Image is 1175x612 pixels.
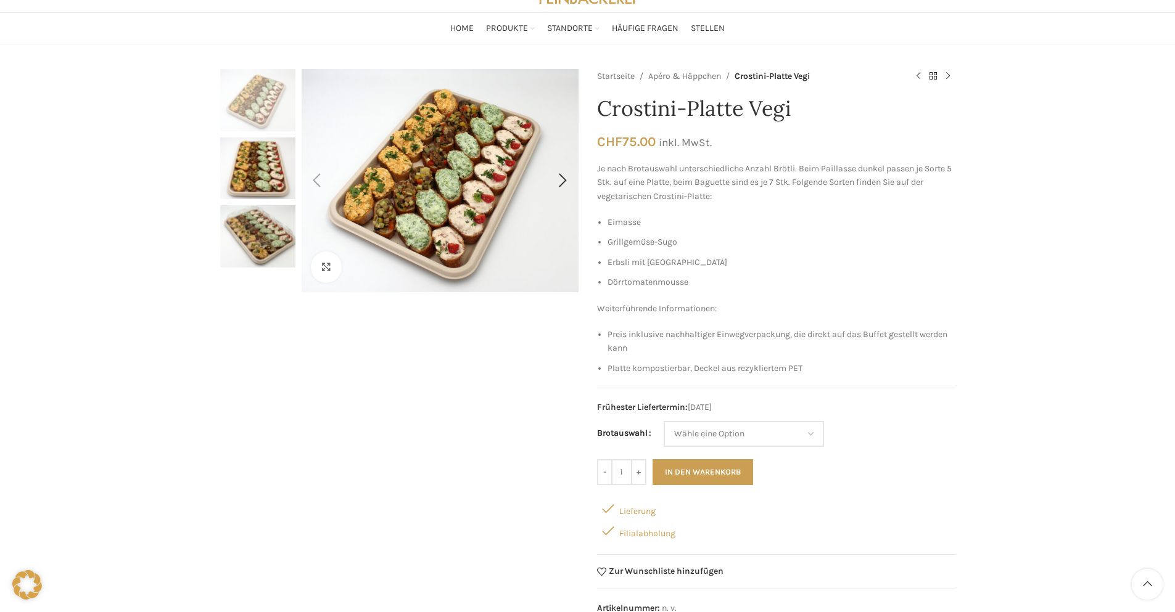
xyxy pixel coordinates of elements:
label: Brotauswahl [597,426,651,440]
a: Häufige Fragen [612,16,678,41]
li: Platte kompostierbar, Deckel aus rezykliertem PET [608,362,955,375]
a: Stellen [691,16,725,41]
span: Stellen [691,23,725,35]
input: Produktmenge [612,459,631,485]
div: Main navigation [214,16,962,41]
span: [DATE] [597,401,955,414]
span: Home [450,23,474,35]
li: Grillgemüse-Sugo [608,235,955,249]
span: Standorte [547,23,593,35]
a: Standorte [547,16,600,41]
p: Je nach Brotauswahl unterschiedliche Anzahl Brötli. Beim Paillasse dunkel passen je Sorte 5 Stk. ... [597,162,955,203]
img: Crostini-Platte Vegi – Bild 2 [220,137,295,200]
span: Frühester Liefertermin: [597,402,688,412]
div: 3 / 3 [220,205,295,274]
small: inkl. MwSt. [659,136,712,149]
span: Produkte [486,23,528,35]
div: 1 / 3 [299,69,582,292]
div: 2 / 3 [220,137,295,206]
bdi: 75.00 [597,134,656,149]
a: Apéro & Häppchen [648,70,721,83]
div: Previous slide [302,165,332,196]
span: CHF [597,134,622,149]
span: Zur Wunschliste hinzufügen [609,567,724,576]
a: Next product [941,69,955,84]
input: - [597,459,612,485]
a: Zur Wunschliste hinzufügen [597,567,724,576]
input: + [631,459,646,485]
h1: Crostini-Platte Vegi [597,96,955,121]
img: Crostini-Platte Vegi [220,69,295,131]
a: Startseite [597,70,635,83]
div: Lieferung [597,497,955,520]
img: Crostini-Platte Vegi – Bild 3 [220,205,295,267]
div: Next slide [548,165,579,196]
div: 1 / 3 [220,69,295,137]
li: Preis inklusive nachhaltiger Einwegverpackung, die direkt auf das Buffet gestellt werden kann [608,328,955,356]
li: Dörrtomatenmousse [608,275,955,289]
li: Erbsli mit [GEOGRAPHIC_DATA] [608,256,955,269]
button: In den Warenkorb [653,459,753,485]
a: Produkte [486,16,535,41]
a: Home [450,16,474,41]
span: Häufige Fragen [612,23,678,35]
p: Weiterführende Informationen: [597,302,955,316]
div: Filialabholung [597,520,955,542]
a: Previous product [911,69,926,84]
a: Scroll to top button [1132,569,1163,600]
li: Eimasse [608,216,955,229]
span: Crostini-Platte Vegi [735,70,810,83]
nav: Breadcrumb [597,69,899,84]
